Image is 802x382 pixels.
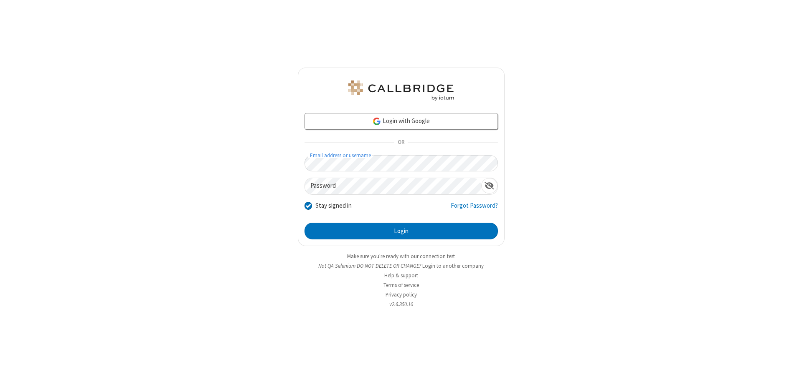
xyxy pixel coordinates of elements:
img: QA Selenium DO NOT DELETE OR CHANGE [347,80,455,101]
a: Help & support [384,272,418,279]
button: Login to another company [422,262,484,270]
button: Login [305,223,498,239]
a: Forgot Password? [451,201,498,217]
li: Not QA Selenium DO NOT DELETE OR CHANGE? [298,262,505,270]
a: Privacy policy [386,291,417,298]
span: OR [394,137,408,148]
a: Login with Google [305,113,498,130]
img: google-icon.png [372,117,381,126]
div: Show password [481,178,497,194]
input: Email address or username [305,155,498,171]
input: Password [305,178,481,194]
a: Make sure you're ready with our connection test [347,253,455,260]
a: Terms of service [383,281,419,289]
label: Stay signed in [315,201,352,211]
li: v2.6.350.10 [298,300,505,308]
